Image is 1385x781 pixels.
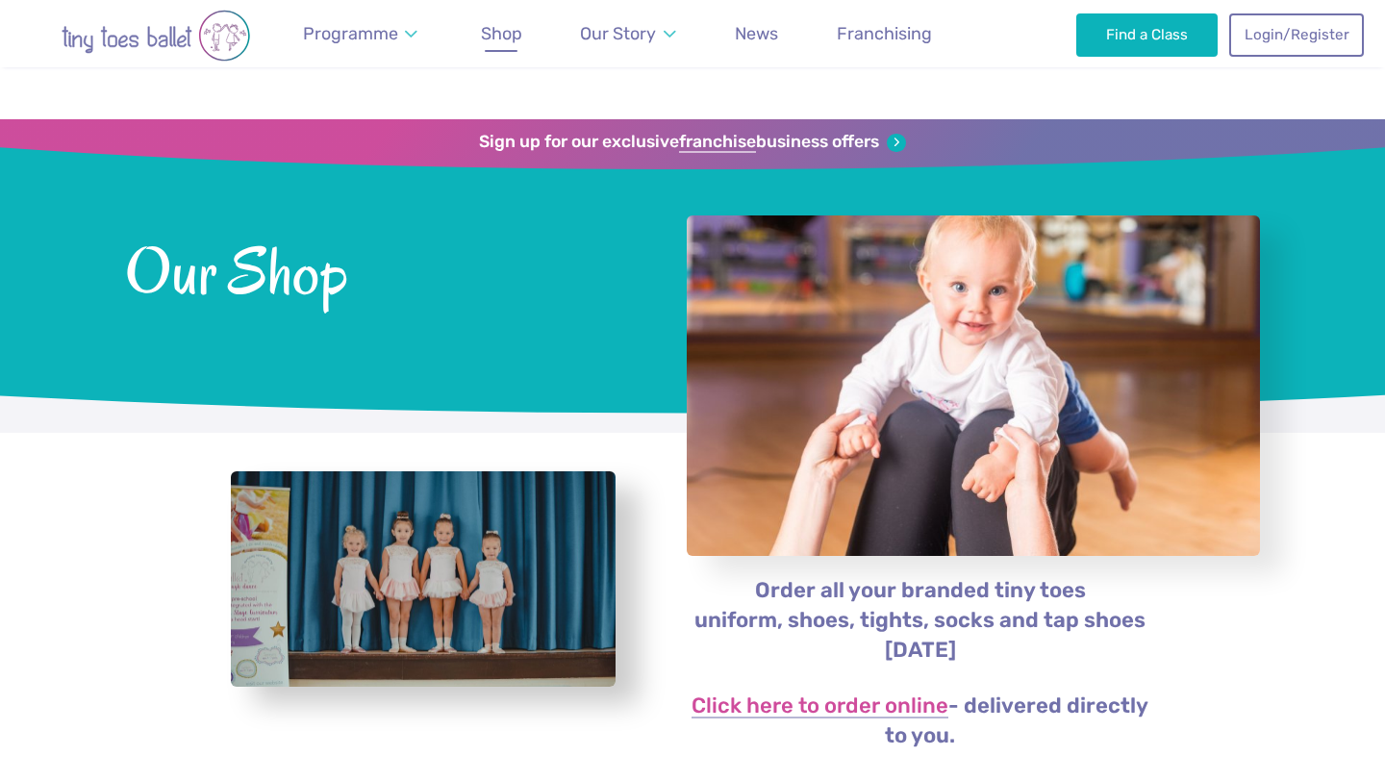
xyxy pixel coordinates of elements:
strong: franchise [679,132,756,153]
a: Login/Register [1229,13,1364,56]
a: View full-size image [231,471,616,688]
a: Click here to order online [692,695,948,718]
span: Programme [303,23,398,43]
img: tiny toes ballet [21,10,290,62]
a: Shop [472,13,531,56]
a: Franchising [828,13,941,56]
p: Order all your branded tiny toes uniform, shoes, tights, socks and tap shoes [DATE] [686,576,1154,666]
span: Shop [481,23,522,43]
span: Our Shop [125,230,636,308]
span: News [735,23,778,43]
a: News [726,13,787,56]
a: Our Story [571,13,685,56]
span: Franchising [837,23,932,43]
a: Programme [294,13,427,56]
a: Sign up for our exclusivefranchisebusiness offers [479,132,905,153]
p: - delivered directly to you. [686,692,1154,751]
a: Find a Class [1076,13,1218,56]
span: Our Story [580,23,656,43]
